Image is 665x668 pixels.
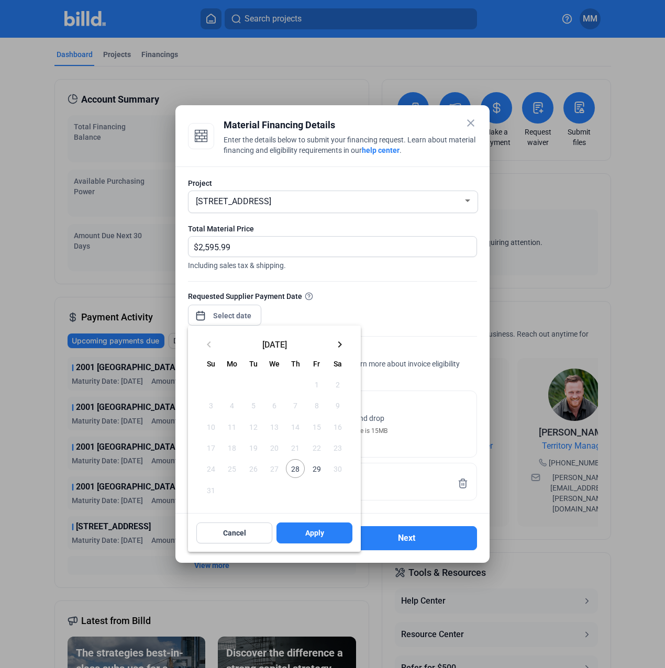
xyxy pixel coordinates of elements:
[202,438,220,457] span: 17
[269,360,280,368] span: We
[327,458,348,479] button: August 30, 2025
[307,417,326,436] span: 15
[265,396,284,415] span: 6
[264,437,285,458] button: August 20, 2025
[196,522,272,543] button: Cancel
[305,528,324,538] span: Apply
[244,438,263,457] span: 19
[223,417,241,436] span: 11
[328,438,347,457] span: 23
[276,522,352,543] button: Apply
[221,416,242,437] button: August 11, 2025
[223,396,241,415] span: 4
[327,374,348,395] button: August 2, 2025
[307,438,326,457] span: 22
[286,438,305,457] span: 21
[202,480,220,499] span: 31
[244,417,263,436] span: 12
[265,438,284,457] span: 20
[327,395,348,416] button: August 9, 2025
[203,338,215,351] mat-icon: keyboard_arrow_left
[223,459,241,478] span: 25
[285,416,306,437] button: August 14, 2025
[227,360,237,368] span: Mo
[201,458,221,479] button: August 24, 2025
[306,437,327,458] button: August 22, 2025
[307,459,326,478] span: 29
[201,395,221,416] button: August 3, 2025
[328,459,347,478] span: 30
[327,437,348,458] button: August 23, 2025
[201,479,221,500] button: August 31, 2025
[201,374,306,395] td: AUG
[334,360,342,368] span: Sa
[307,375,326,394] span: 1
[221,437,242,458] button: August 18, 2025
[286,459,305,478] span: 28
[265,417,284,436] span: 13
[286,417,305,436] span: 14
[327,416,348,437] button: August 16, 2025
[243,395,264,416] button: August 5, 2025
[285,458,306,479] button: August 28, 2025
[244,459,263,478] span: 26
[286,396,305,415] span: 7
[202,459,220,478] span: 24
[264,395,285,416] button: August 6, 2025
[313,360,320,368] span: Fr
[306,458,327,479] button: August 29, 2025
[221,395,242,416] button: August 4, 2025
[328,396,347,415] span: 9
[207,360,215,368] span: Su
[201,416,221,437] button: August 10, 2025
[264,416,285,437] button: August 13, 2025
[243,416,264,437] button: August 12, 2025
[328,417,347,436] span: 16
[291,360,300,368] span: Th
[265,459,284,478] span: 27
[285,437,306,458] button: August 21, 2025
[244,396,263,415] span: 5
[306,374,327,395] button: August 1, 2025
[243,437,264,458] button: August 19, 2025
[202,417,220,436] span: 10
[243,458,264,479] button: August 26, 2025
[285,395,306,416] button: August 7, 2025
[201,437,221,458] button: August 17, 2025
[202,396,220,415] span: 3
[223,528,246,538] span: Cancel
[334,338,346,351] mat-icon: keyboard_arrow_right
[264,458,285,479] button: August 27, 2025
[223,438,241,457] span: 18
[328,375,347,394] span: 2
[219,340,329,348] span: [DATE]
[306,416,327,437] button: August 15, 2025
[306,395,327,416] button: August 8, 2025
[249,360,258,368] span: Tu
[221,458,242,479] button: August 25, 2025
[307,396,326,415] span: 8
